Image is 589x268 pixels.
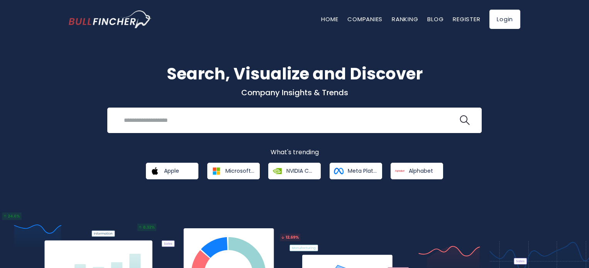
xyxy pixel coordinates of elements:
[460,115,470,125] img: search icon
[69,10,152,28] a: Go to homepage
[69,10,152,28] img: bullfincher logo
[321,15,338,23] a: Home
[391,163,443,179] a: Alphabet
[69,148,520,157] p: What's trending
[286,167,315,174] span: NVIDIA Corporation
[392,15,418,23] a: Ranking
[348,167,377,174] span: Meta Platforms
[409,167,433,174] span: Alphabet
[427,15,443,23] a: Blog
[146,163,198,179] a: Apple
[347,15,383,23] a: Companies
[489,10,520,29] a: Login
[225,167,254,174] span: Microsoft Corporation
[207,163,260,179] a: Microsoft Corporation
[69,88,520,98] p: Company Insights & Trends
[453,15,480,23] a: Register
[268,163,321,179] a: NVIDIA Corporation
[330,163,382,179] a: Meta Platforms
[69,62,520,86] h1: Search, Visualize and Discover
[164,167,179,174] span: Apple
